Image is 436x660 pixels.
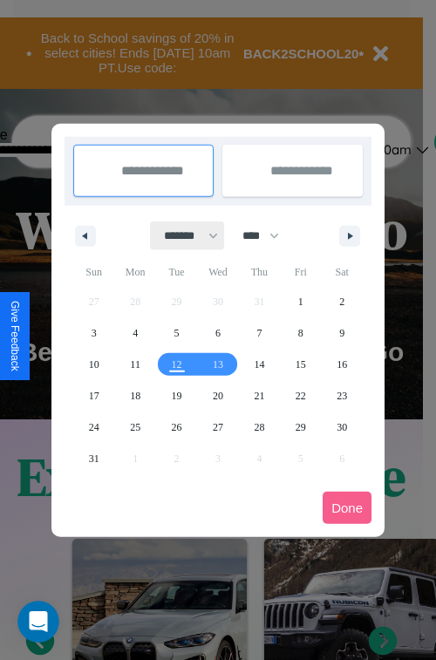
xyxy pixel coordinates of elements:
button: 16 [322,349,363,380]
button: 21 [239,380,280,412]
span: 11 [130,349,140,380]
span: 19 [172,380,182,412]
button: 30 [322,412,363,443]
button: 10 [73,349,114,380]
span: 24 [89,412,99,443]
button: 27 [197,412,238,443]
span: 12 [172,349,182,380]
span: 17 [89,380,99,412]
span: 13 [213,349,223,380]
button: 4 [114,317,155,349]
span: 23 [337,380,347,412]
button: 3 [73,317,114,349]
span: 1 [298,286,303,317]
div: Give Feedback [9,301,21,371]
span: Thu [239,258,280,286]
span: 5 [174,317,180,349]
span: 4 [133,317,138,349]
span: 16 [337,349,347,380]
span: 8 [298,317,303,349]
button: 17 [73,380,114,412]
button: 24 [73,412,114,443]
span: 28 [254,412,264,443]
button: 2 [322,286,363,317]
button: 22 [280,380,321,412]
button: 28 [239,412,280,443]
span: 18 [130,380,140,412]
button: 20 [197,380,238,412]
span: 31 [89,443,99,474]
span: 2 [339,286,344,317]
button: 25 [114,412,155,443]
button: 5 [156,317,197,349]
span: 9 [339,317,344,349]
span: Sun [73,258,114,286]
span: 3 [92,317,97,349]
span: Fri [280,258,321,286]
span: 20 [213,380,223,412]
span: 29 [296,412,306,443]
button: 26 [156,412,197,443]
button: 31 [73,443,114,474]
button: 6 [197,317,238,349]
span: 21 [254,380,264,412]
span: 26 [172,412,182,443]
span: 15 [296,349,306,380]
button: 18 [114,380,155,412]
button: 12 [156,349,197,380]
button: 19 [156,380,197,412]
button: 14 [239,349,280,380]
iframe: Intercom live chat [17,601,59,643]
span: 6 [215,317,221,349]
button: 23 [322,380,363,412]
span: 7 [256,317,262,349]
span: 30 [337,412,347,443]
span: 25 [130,412,140,443]
span: Wed [197,258,238,286]
button: Done [323,492,371,524]
span: 22 [296,380,306,412]
span: 14 [254,349,264,380]
button: 13 [197,349,238,380]
button: 11 [114,349,155,380]
button: 8 [280,317,321,349]
span: Tue [156,258,197,286]
button: 7 [239,317,280,349]
button: 15 [280,349,321,380]
span: Sat [322,258,363,286]
span: Mon [114,258,155,286]
button: 9 [322,317,363,349]
button: 1 [280,286,321,317]
span: 27 [213,412,223,443]
span: 10 [89,349,99,380]
button: 29 [280,412,321,443]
